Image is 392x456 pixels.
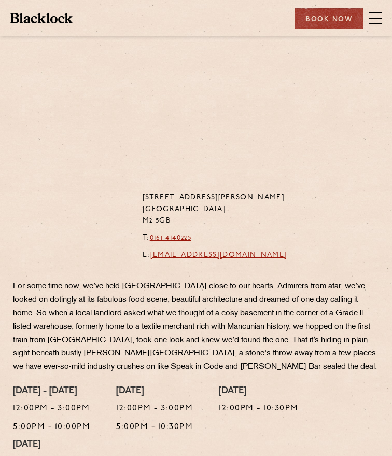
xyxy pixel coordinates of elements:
[150,234,191,242] a: 0161 4140225
[219,402,299,416] p: 12:00pm - 10:30pm
[143,232,287,244] p: T:
[13,421,90,434] p: 5:00pm - 10:00pm
[13,402,90,416] p: 12:00pm - 3:00pm
[13,192,130,270] img: svg%3E
[10,13,73,23] img: BL_Textured_Logo-footer-cropped.svg
[295,8,363,29] div: Book Now
[116,421,193,434] p: 5:00pm - 10:30pm
[116,386,193,397] h4: [DATE]
[13,386,90,397] h4: [DATE] - [DATE]
[116,402,193,416] p: 12:00pm - 3:00pm
[143,250,287,261] p: E:
[150,251,287,259] a: [EMAIL_ADDRESS][DOMAIN_NAME]
[143,192,287,227] p: [STREET_ADDRESS][PERSON_NAME] [GEOGRAPHIC_DATA] M2 5GB
[13,439,161,451] h4: [DATE]
[219,386,299,397] h4: [DATE]
[13,280,379,374] p: For some time now, we’ve held [GEOGRAPHIC_DATA] close to our hearts. Admirers from afar, we’ve lo...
